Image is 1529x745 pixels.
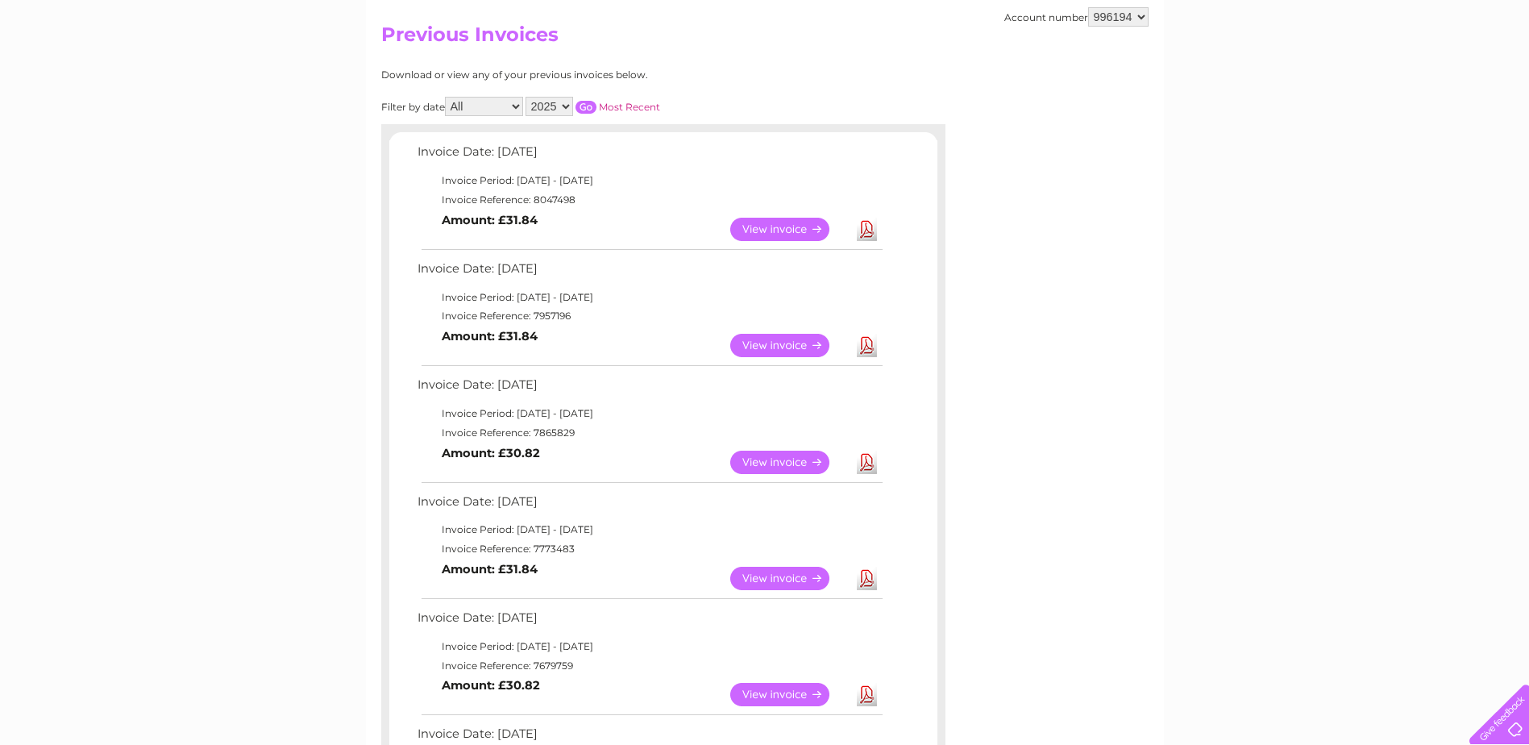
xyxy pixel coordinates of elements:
b: Amount: £31.84 [442,213,538,227]
a: View [730,451,849,474]
b: Amount: £31.84 [442,562,538,576]
b: Amount: £30.82 [442,678,540,693]
td: Invoice Period: [DATE] - [DATE] [413,637,885,656]
div: Download or view any of your previous invoices below. [381,69,804,81]
td: Invoice Date: [DATE] [413,607,885,637]
a: Water [1245,69,1276,81]
a: Telecoms [1331,69,1379,81]
b: Amount: £30.82 [442,446,540,460]
td: Invoice Date: [DATE] [413,141,885,171]
div: Filter by date [381,97,804,116]
a: Most Recent [599,101,660,113]
a: Download [857,683,877,706]
td: Invoice Date: [DATE] [413,374,885,404]
a: View [730,334,849,357]
a: Download [857,451,877,474]
a: View [730,683,849,706]
a: View [730,218,849,241]
td: Invoice Date: [DATE] [413,491,885,521]
a: Energy [1286,69,1321,81]
a: Download [857,218,877,241]
div: Account number [1004,7,1149,27]
td: Invoice Reference: 8047498 [413,190,885,210]
td: Invoice Period: [DATE] - [DATE] [413,520,885,539]
a: Blog [1389,69,1412,81]
div: Clear Business is a trading name of Verastar Limited (registered in [GEOGRAPHIC_DATA] No. 3667643... [384,9,1146,78]
td: Invoice Reference: 7865829 [413,423,885,443]
a: View [730,567,849,590]
a: 0333 014 3131 [1225,8,1336,28]
td: Invoice Reference: 7679759 [413,656,885,676]
td: Invoice Reference: 7773483 [413,539,885,559]
b: Amount: £31.84 [442,329,538,343]
a: Log out [1476,69,1514,81]
a: Download [857,334,877,357]
td: Invoice Period: [DATE] - [DATE] [413,171,885,190]
td: Invoice Period: [DATE] - [DATE] [413,404,885,423]
td: Invoice Date: [DATE] [413,258,885,288]
a: Download [857,567,877,590]
h2: Previous Invoices [381,23,1149,54]
td: Invoice Reference: 7957196 [413,306,885,326]
a: Contact [1422,69,1461,81]
td: Invoice Period: [DATE] - [DATE] [413,288,885,307]
img: logo.png [53,42,135,91]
